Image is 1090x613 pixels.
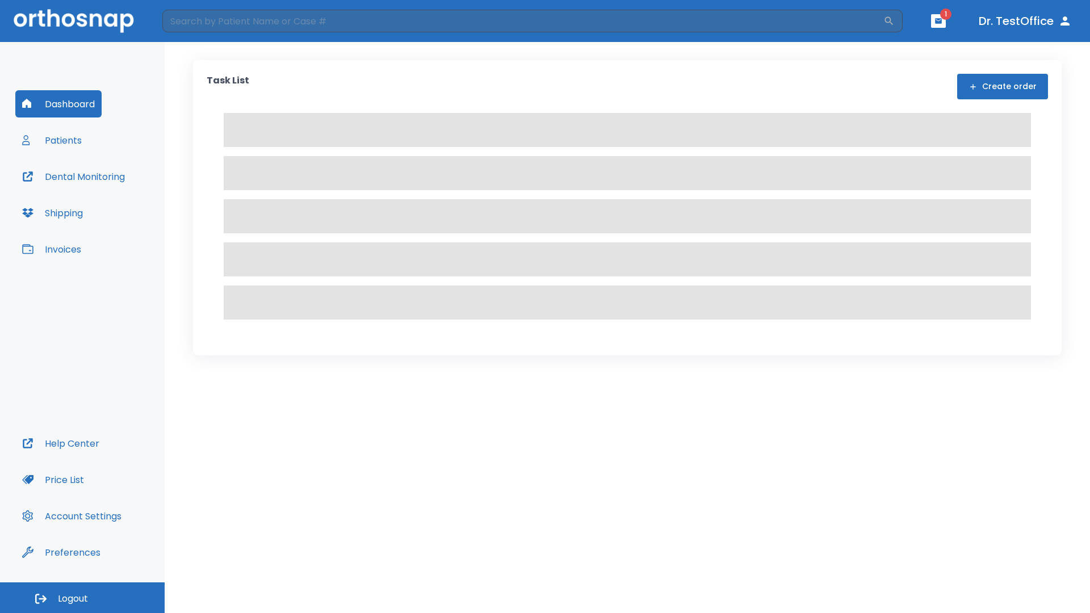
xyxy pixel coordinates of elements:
button: Price List [15,466,91,493]
span: Logout [58,593,88,605]
button: Patients [15,127,89,154]
button: Create order [957,74,1048,99]
button: Dr. TestOffice [974,11,1076,31]
p: Task List [207,74,249,99]
button: Invoices [15,236,88,263]
button: Shipping [15,199,90,226]
input: Search by Patient Name or Case # [162,10,883,32]
button: Help Center [15,430,106,457]
span: 1 [940,9,951,20]
button: Dental Monitoring [15,163,132,190]
button: Preferences [15,539,107,566]
img: Orthosnap [14,9,134,32]
button: Account Settings [15,502,128,530]
button: Dashboard [15,90,102,117]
